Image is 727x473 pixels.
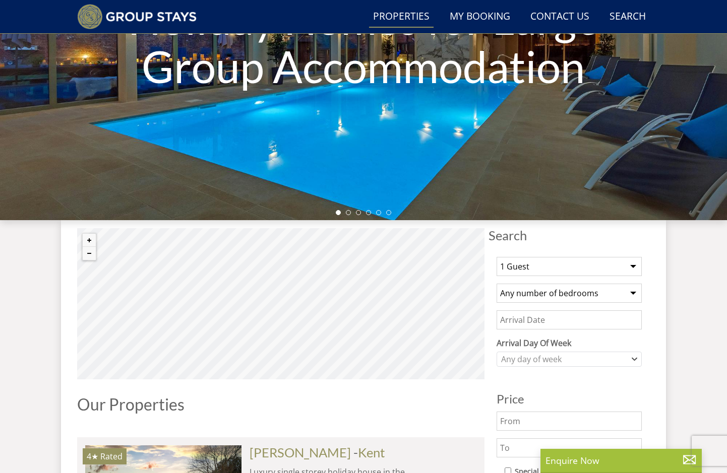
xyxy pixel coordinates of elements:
button: Zoom in [83,234,96,247]
button: Zoom out [83,247,96,260]
span: Rated [100,451,123,462]
canvas: Map [77,228,484,379]
a: [PERSON_NAME] [250,445,351,460]
div: Any day of week [499,354,629,365]
a: My Booking [446,6,514,28]
img: Group Stays [77,4,197,29]
span: BELLUS has a 4 star rating under the Quality in Tourism Scheme [87,451,98,462]
div: Combobox [497,352,642,367]
input: Arrival Date [497,310,642,329]
h3: Price [497,392,642,406]
input: From [497,412,642,431]
span: - [353,445,385,460]
p: Enquire Now [546,454,697,467]
a: Kent [358,445,385,460]
a: Properties [369,6,434,28]
span: Search [489,228,650,242]
input: To [497,438,642,457]
a: Search [605,6,650,28]
label: Arrival Day Of Week [497,337,642,349]
h1: Our Properties [77,395,484,413]
a: Contact Us [526,6,593,28]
